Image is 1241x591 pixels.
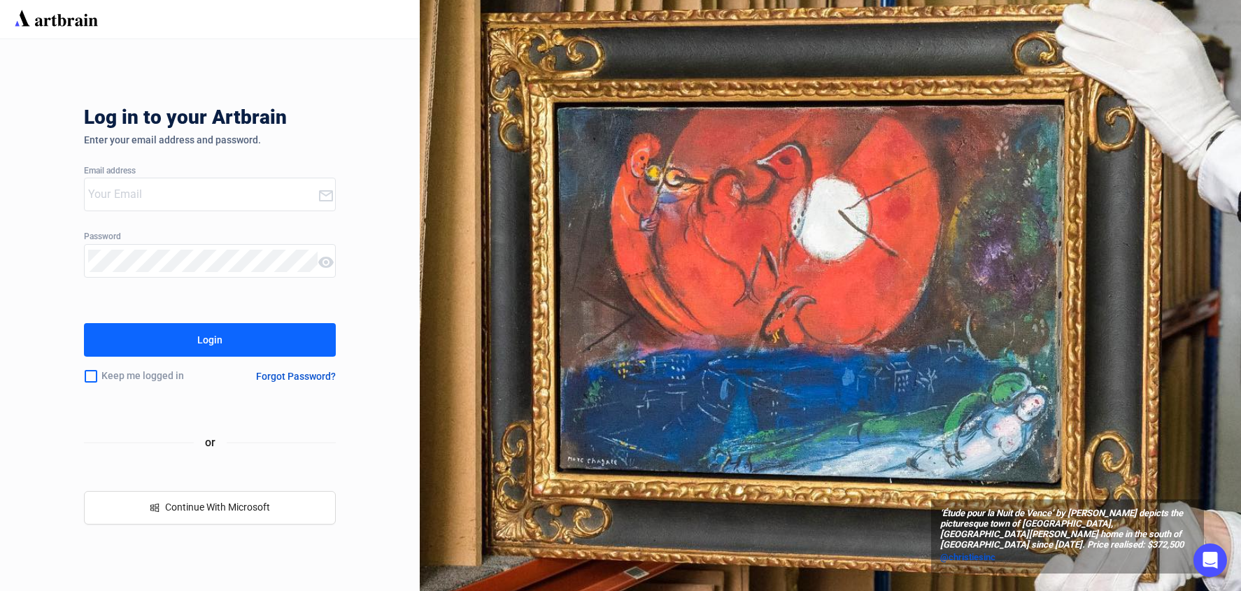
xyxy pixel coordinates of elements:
[84,232,336,242] div: Password
[84,106,504,134] div: Log in to your Artbrain
[84,362,222,391] div: Keep me logged in
[165,501,270,513] span: Continue With Microsoft
[194,434,227,451] span: or
[197,329,222,351] div: Login
[88,183,318,206] input: Your Email
[940,552,995,562] span: @christiesinc
[84,166,336,176] div: Email address
[84,134,336,145] div: Enter your email address and password.
[1193,543,1227,577] div: Open Intercom Messenger
[150,503,159,513] span: windows
[940,550,1195,564] a: @christiesinc
[84,491,336,525] button: windowsContinue With Microsoft
[256,371,336,382] div: Forgot Password?
[940,508,1195,550] span: ‘Étude pour la Nuit de Vence’ by [PERSON_NAME] depicts the picturesque town of [GEOGRAPHIC_DATA],...
[84,323,336,357] button: Login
